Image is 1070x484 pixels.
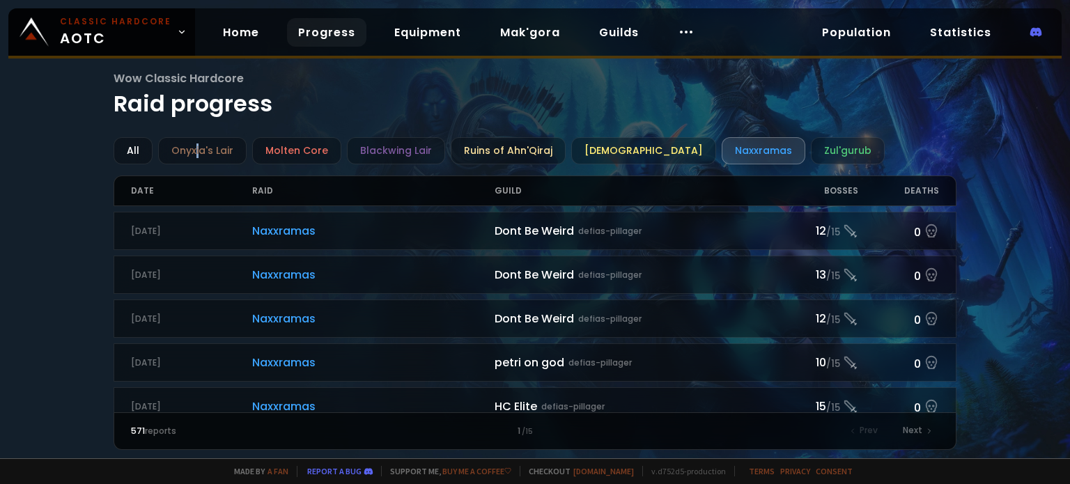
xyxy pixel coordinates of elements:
[826,401,840,415] small: / 15
[919,18,1002,47] a: Statistics
[858,309,939,329] div: 0
[495,310,777,327] div: Dont Be Weird
[858,265,939,285] div: 0
[307,466,362,476] a: Report a bug
[826,357,840,371] small: / 15
[8,8,195,56] a: Classic HardcoreAOTC
[226,466,288,476] span: Made by
[495,176,777,205] div: Guild
[114,299,956,338] a: [DATE]NaxxramasDont Be Weirddefias-pillager12/150
[520,466,634,476] span: Checkout
[811,137,885,164] div: Zul'gurub
[578,225,642,237] small: defias-pillager
[60,15,171,49] span: AOTC
[777,222,858,240] div: 12
[131,225,252,237] div: [DATE]
[826,226,840,240] small: / 15
[60,15,171,28] small: Classic Hardcore
[158,137,247,164] div: Onyxia's Lair
[252,222,495,240] span: Naxxramas
[489,18,571,47] a: Mak'gora
[451,137,566,164] div: Ruins of Ahn'Qiraj
[381,466,511,476] span: Support me,
[114,387,956,426] a: [DATE]NaxxramasHC Elitedefias-pillager15/150
[749,466,775,476] a: Terms
[252,176,495,205] div: Raid
[571,137,716,164] div: [DEMOGRAPHIC_DATA]
[777,398,858,415] div: 15
[252,398,495,415] span: Naxxramas
[894,421,939,441] div: Next
[114,70,956,120] h1: Raid progress
[780,466,810,476] a: Privacy
[114,70,956,87] span: Wow Classic Hardcore
[212,18,270,47] a: Home
[131,425,145,437] span: 571
[252,266,495,283] span: Naxxramas
[811,18,902,47] a: Population
[495,354,777,371] div: petri on god
[573,466,634,476] a: [DOMAIN_NAME]
[777,176,858,205] div: Bosses
[114,256,956,294] a: [DATE]NaxxramasDont Be Weirddefias-pillager13/150
[642,466,726,476] span: v. d752d5 - production
[568,357,632,369] small: defias-pillager
[333,425,737,437] div: 1
[252,310,495,327] span: Naxxramas
[114,137,153,164] div: All
[588,18,650,47] a: Guilds
[495,266,777,283] div: Dont Be Weird
[777,266,858,283] div: 13
[858,221,939,241] div: 0
[777,354,858,371] div: 10
[383,18,472,47] a: Equipment
[522,426,533,437] small: / 15
[495,398,777,415] div: HC Elite
[826,313,840,327] small: / 15
[858,352,939,373] div: 0
[287,18,366,47] a: Progress
[131,425,333,437] div: reports
[578,313,642,325] small: defias-pillager
[114,343,956,382] a: [DATE]Naxxramaspetri on goddefias-pillager10/150
[131,176,252,205] div: Date
[252,354,495,371] span: Naxxramas
[131,357,252,369] div: [DATE]
[131,400,252,413] div: [DATE]
[495,222,777,240] div: Dont Be Weird
[541,400,605,413] small: defias-pillager
[843,421,886,441] div: Prev
[858,396,939,416] div: 0
[578,269,642,281] small: defias-pillager
[252,137,341,164] div: Molten Core
[816,466,853,476] a: Consent
[777,310,858,327] div: 12
[858,176,939,205] div: Deaths
[131,313,252,325] div: [DATE]
[114,212,956,250] a: [DATE]NaxxramasDont Be Weirddefias-pillager12/150
[826,270,840,283] small: / 15
[722,137,805,164] div: Naxxramas
[131,269,252,281] div: [DATE]
[347,137,445,164] div: Blackwing Lair
[442,466,511,476] a: Buy me a coffee
[267,466,288,476] a: a fan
